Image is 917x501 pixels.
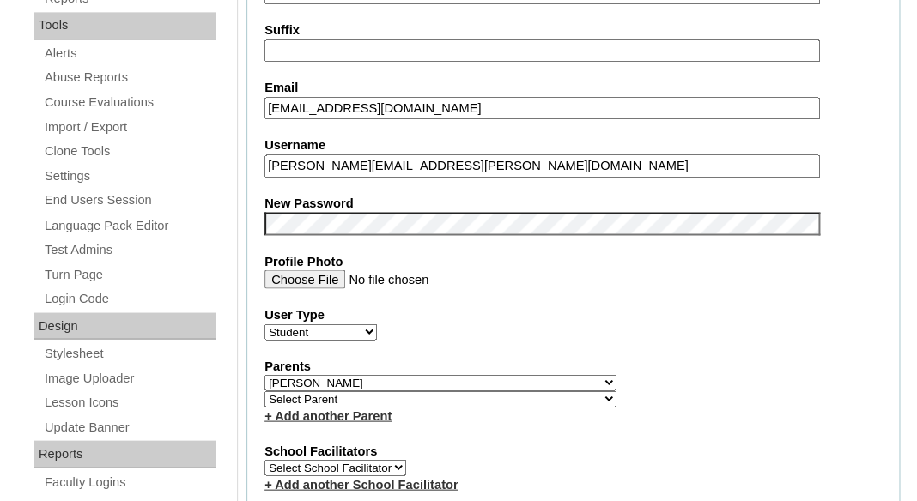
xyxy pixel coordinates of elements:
label: User Type [264,305,882,323]
div: Reports [34,440,216,468]
label: Email [264,79,882,97]
a: Faculty Logins [43,471,216,492]
a: Alerts [43,43,216,64]
label: Suffix [264,21,882,39]
label: Parents [264,357,882,375]
a: Stylesheet [43,342,216,364]
a: + Add another School Facilitator [264,477,458,491]
a: End Users Session [43,190,216,211]
a: Abuse Reports [43,67,216,88]
a: Login Code [43,287,216,309]
label: Profile Photo [264,252,882,270]
div: Tools [34,12,216,39]
a: Turn Page [43,263,216,285]
a: Import / Export [43,117,216,138]
a: Lesson Icons [43,391,216,413]
div: Design [34,312,216,340]
a: Language Pack Editor [43,214,216,236]
a: Course Evaluations [43,92,216,113]
label: School Facilitators [264,442,882,460]
a: Test Admins [43,238,216,260]
a: Settings [43,166,216,187]
a: Clone Tools [43,141,216,162]
a: + Add another Parent [264,408,392,422]
a: Update Banner [43,416,216,438]
label: Username [264,136,882,154]
a: Image Uploader [43,367,216,389]
label: New Password [264,195,882,213]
